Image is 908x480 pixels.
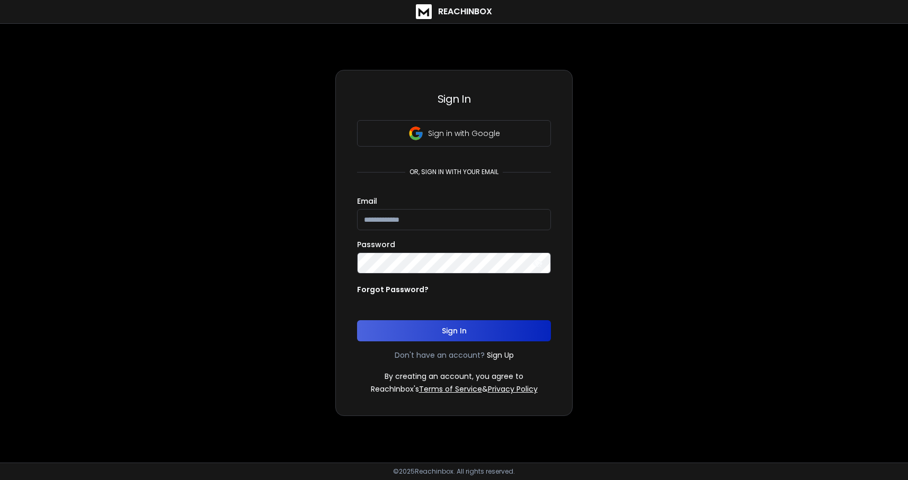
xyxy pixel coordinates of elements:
[357,320,551,341] button: Sign In
[395,350,485,360] p: Don't have an account?
[357,120,551,147] button: Sign in with Google
[357,241,395,248] label: Password
[393,467,515,476] p: © 2025 Reachinbox. All rights reserved.
[438,5,492,18] h1: ReachInbox
[357,284,429,295] p: Forgot Password?
[385,371,523,382] p: By creating an account, you agree to
[405,168,503,176] p: or, sign in with your email
[488,384,538,394] a: Privacy Policy
[487,350,514,360] a: Sign Up
[419,384,482,394] a: Terms of Service
[357,197,377,205] label: Email
[416,4,492,19] a: ReachInbox
[416,4,432,19] img: logo
[357,92,551,106] h3: Sign In
[428,128,500,139] p: Sign in with Google
[371,384,538,394] p: ReachInbox's &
